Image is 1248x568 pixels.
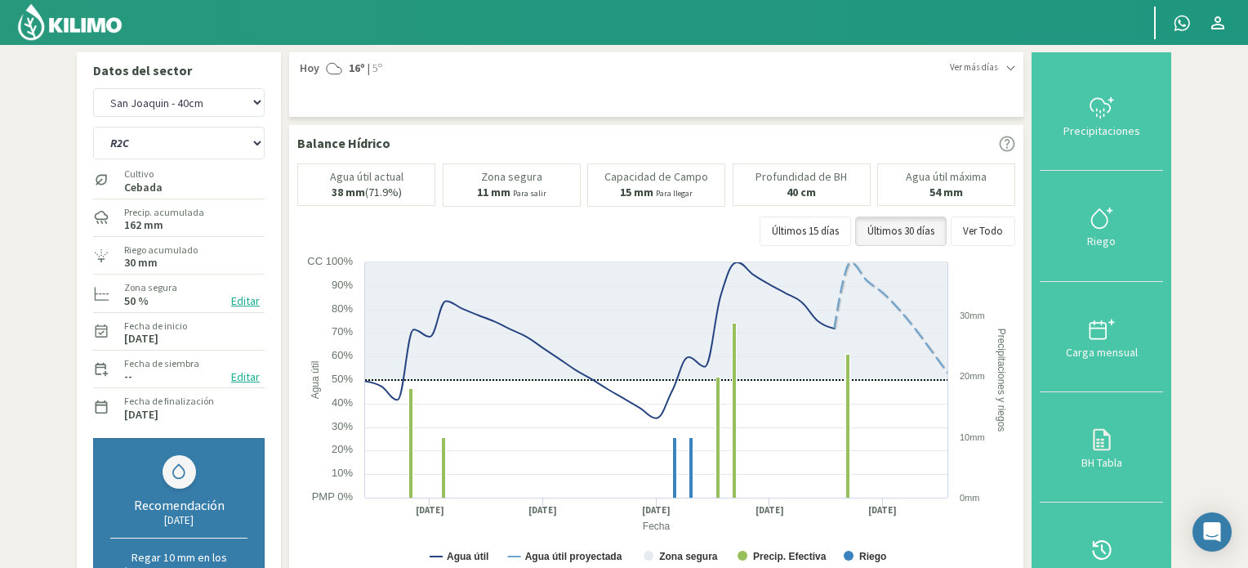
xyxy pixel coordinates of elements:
[297,133,390,153] p: Balance Hídrico
[1040,171,1163,281] button: Riego
[332,325,353,338] text: 70%
[481,171,542,183] p: Zona segura
[1045,125,1158,136] div: Precipitaciones
[124,182,163,193] label: Cebada
[124,243,198,257] label: Riego acumulado
[525,551,622,562] text: Agua útil proyectada
[477,185,510,199] b: 11 mm
[643,521,671,532] text: Fecha
[755,171,847,183] p: Profundidad de BH
[1045,457,1158,468] div: BH Tabla
[1045,235,1158,247] div: Riego
[1040,282,1163,392] button: Carga mensual
[1040,60,1163,171] button: Precipitaciones
[760,217,851,246] button: Últimos 15 días
[110,513,247,527] div: [DATE]
[332,185,365,199] b: 38 mm
[951,217,1015,246] button: Ver Todo
[312,490,354,503] text: PMP 0%
[996,328,1007,432] text: Precipitaciones y riegos
[787,185,816,199] b: 40 cm
[124,333,158,344] label: [DATE]
[332,420,353,432] text: 30%
[124,356,199,371] label: Fecha de siembra
[960,493,979,503] text: 0mm
[859,551,886,562] text: Riego
[960,311,985,320] text: 30mm
[332,396,353,409] text: 40%
[349,60,365,75] strong: 16º
[1045,347,1158,358] div: Carga mensual
[124,394,214,409] label: Fecha de finalización
[753,551,827,562] text: Precip. Efectiva
[310,360,321,399] text: Agua útil
[124,371,132,382] label: --
[855,217,947,246] button: Últimos 30 días
[332,279,353,291] text: 90%
[868,504,897,517] text: [DATE]
[124,409,158,420] label: [DATE]
[528,504,557,517] text: [DATE]
[124,167,163,181] label: Cultivo
[330,171,403,183] p: Agua útil actual
[226,368,265,387] button: Editar
[960,432,985,442] text: 10mm
[1040,392,1163,503] button: BH Tabla
[332,467,353,479] text: 10%
[297,60,319,77] span: Hoy
[110,497,247,513] div: Recomendación
[93,60,265,80] p: Datos del sector
[332,302,353,315] text: 80%
[642,504,671,517] text: [DATE]
[906,171,987,183] p: Agua útil máxima
[124,319,187,333] label: Fecha de inicio
[124,220,163,230] label: 162 mm
[1192,512,1232,552] div: Open Intercom Messenger
[332,443,353,455] text: 20%
[656,188,693,199] small: Para llegar
[124,280,177,295] label: Zona segura
[620,185,653,199] b: 15 mm
[755,504,784,517] text: [DATE]
[513,188,546,199] small: Para salir
[332,186,402,199] p: (71.9%)
[370,60,382,77] span: 5º
[332,349,353,361] text: 60%
[416,504,444,517] text: [DATE]
[332,373,353,385] text: 50%
[226,292,265,311] button: Editar
[16,2,123,42] img: Kilimo
[659,551,718,562] text: Zona segura
[929,185,963,199] b: 54 mm
[604,171,708,183] p: Capacidad de Campo
[447,551,488,562] text: Agua útil
[124,296,149,306] label: 50 %
[124,257,158,268] label: 30 mm
[307,255,353,267] text: CC 100%
[368,60,370,77] span: |
[124,205,204,220] label: Precip. acumulada
[950,60,998,74] span: Ver más días
[960,371,985,381] text: 20mm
